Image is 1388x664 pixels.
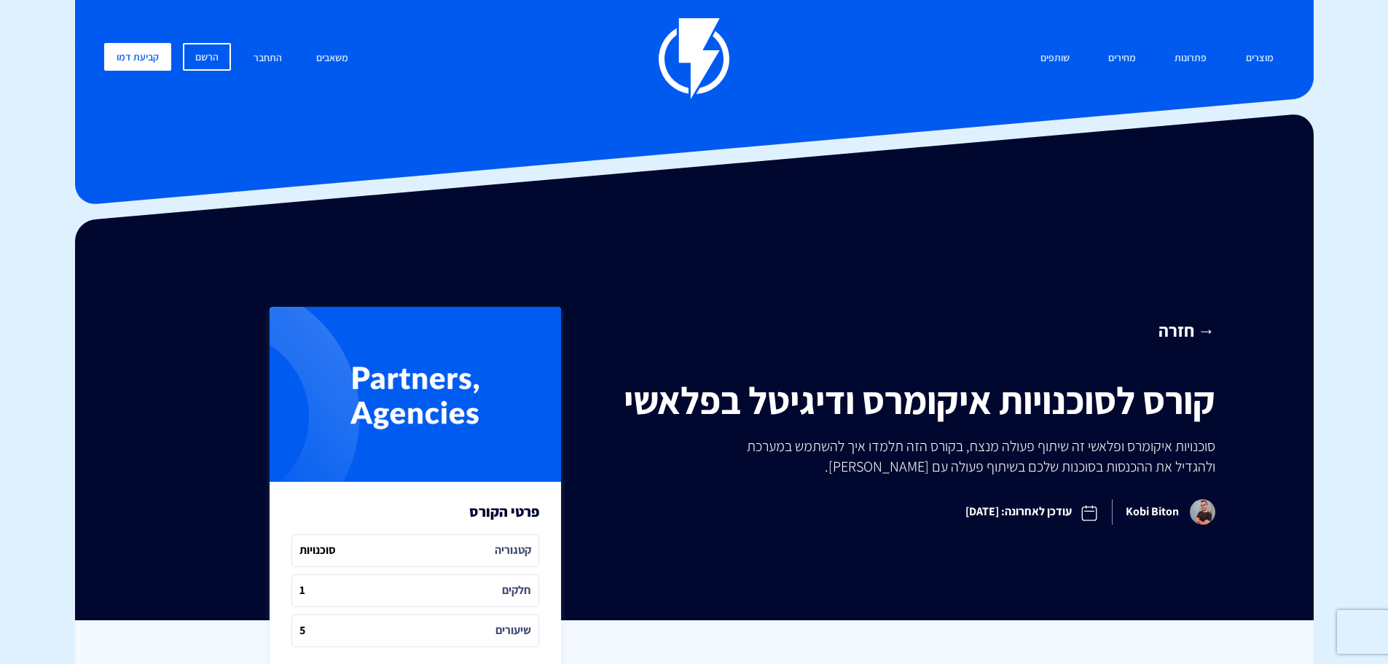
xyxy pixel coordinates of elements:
span: Kobi Biton [1112,499,1215,525]
h3: פרטי הקורס [469,504,539,520]
a: מחירים [1097,43,1147,74]
p: סוכנויות איקומרס ופלאשי זה שיתוף פעולה מנצח, בקורס הזה תלמדו איך להשתמש במערכת ולהגדיל את ההכנסות... [736,436,1215,477]
a: שותפים [1030,43,1081,74]
a: הרשם [183,43,231,71]
i: חלקים [502,582,531,599]
a: התחבר [243,43,293,74]
a: פתרונות [1164,43,1218,74]
a: מוצרים [1235,43,1285,74]
a: → חזרה [616,318,1215,343]
a: משאבים [305,43,359,74]
i: 5 [299,622,305,639]
i: 1 [299,582,305,599]
i: קטגוריה [495,542,531,559]
span: עודכן לאחרונה: [DATE] [952,491,1112,533]
a: קביעת דמו [104,43,171,71]
h1: קורס לסוכנויות איקומרס ודיגיטל בפלאשי [616,380,1215,421]
i: שיעורים [495,622,531,639]
i: סוכנויות [299,542,336,559]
